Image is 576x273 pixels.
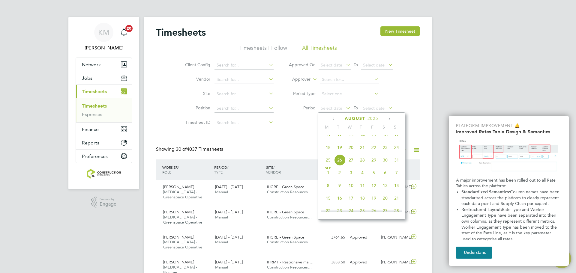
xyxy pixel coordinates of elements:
[332,124,344,130] span: T
[378,124,389,130] span: S
[215,260,243,265] span: [DATE] - [DATE]
[316,257,347,267] div: £838.50
[391,205,402,216] span: 28
[183,91,210,96] label: Site
[183,120,210,125] label: Timesheet ID
[379,192,391,204] span: 20
[214,76,274,84] input: Search for...
[214,170,223,174] span: TYPE
[357,205,368,216] span: 25
[273,165,274,170] span: /
[363,105,385,111] span: Select date
[267,215,312,220] span: Construction Resources…
[215,265,228,270] span: Manual
[368,129,379,141] span: 15
[368,180,379,191] span: 12
[357,180,368,191] span: 11
[322,192,334,204] span: 15
[183,105,210,111] label: Position
[334,142,345,153] span: 19
[316,182,347,192] div: £764.65
[344,124,355,130] span: W
[267,184,304,189] span: IHGRE - Green Space
[449,116,569,266] div: Improved Rate Table Semantics
[316,207,347,217] div: £764.65
[368,147,407,153] label: Approved
[322,167,334,178] span: 1
[321,105,342,111] span: Select date
[345,205,357,216] span: 24
[214,61,274,70] input: Search for...
[82,153,108,159] span: Preferences
[379,154,391,166] span: 30
[321,124,332,130] span: M
[163,215,202,225] span: [MEDICAL_DATA] - Greenspace Operative
[456,123,562,129] p: Platform Improvement 🔔
[239,44,287,55] li: Timesheets I Follow
[347,257,379,267] div: Approved
[125,25,133,32] span: 20
[345,116,365,121] span: August
[379,142,391,153] span: 23
[302,44,337,55] li: All Timesheets
[345,142,357,153] span: 20
[357,129,368,141] span: 14
[82,140,99,146] span: Reports
[355,124,367,130] span: T
[163,235,194,240] span: [PERSON_NAME]
[214,104,274,113] input: Search for...
[368,154,379,166] span: 29
[379,167,391,178] span: 6
[215,184,243,189] span: [DATE] - [DATE]
[379,233,410,242] div: [PERSON_NAME]
[100,202,116,207] span: Engage
[334,180,345,191] span: 9
[76,23,132,52] a: Go to account details
[456,137,562,175] img: Updated Rates Table Design & Semantics
[183,62,210,67] label: Client Config
[367,116,378,121] span: 2025
[368,142,379,153] span: 22
[352,61,360,69] span: To
[82,111,102,117] a: Expenses
[391,167,402,178] span: 7
[320,90,379,98] input: Select one
[215,189,228,194] span: Manual
[322,154,334,166] span: 25
[322,205,334,216] span: 22
[345,129,357,141] span: 13
[162,170,171,174] span: ROLE
[82,103,107,109] a: Timesheets
[367,124,378,130] span: F
[334,205,345,216] span: 23
[345,192,357,204] span: 17
[456,129,562,135] h2: Improved Rates Table Design & Semantics
[82,126,99,132] span: Finance
[176,146,223,152] span: 4037 Timesheets
[461,207,502,212] strong: Restructured Layout:
[227,165,228,170] span: /
[76,169,132,179] a: Go to home page
[289,91,316,96] label: Period Type
[322,180,334,191] span: 8
[456,177,562,189] p: A major improvement has been rolled out to all Rate Tables across the platform:
[368,167,379,178] span: 5
[320,76,379,84] input: Search for...
[352,104,360,112] span: To
[214,119,274,127] input: Search for...
[215,209,243,215] span: [DATE] - [DATE]
[163,184,194,189] span: [PERSON_NAME]
[213,162,265,177] div: PERIOD
[322,142,334,153] span: 18
[163,209,194,215] span: [PERSON_NAME]
[215,235,243,240] span: [DATE] - [DATE]
[345,154,357,166] span: 27
[357,167,368,178] span: 4
[345,180,357,191] span: 10
[321,62,342,68] span: Select date
[368,192,379,204] span: 19
[345,167,357,178] span: 3
[379,205,391,216] span: 27
[368,205,379,216] span: 26
[163,189,202,200] span: [MEDICAL_DATA] - Greenspace Operative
